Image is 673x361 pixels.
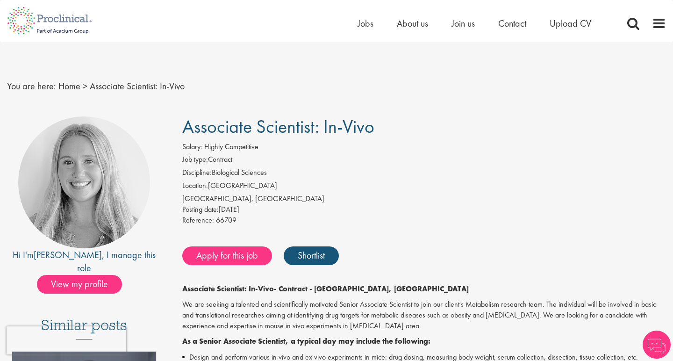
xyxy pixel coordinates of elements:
img: imeage of recruiter Shannon Briggs [18,116,150,248]
a: Contact [498,17,526,29]
a: About us [397,17,428,29]
div: [GEOGRAPHIC_DATA], [GEOGRAPHIC_DATA] [182,194,666,204]
div: [DATE] [182,204,666,215]
label: Salary: [182,142,202,152]
iframe: reCAPTCHA [7,326,126,354]
span: 66709 [216,215,236,225]
span: Associate Scientist: In-Vivo [182,115,374,138]
span: You are here: [7,80,56,92]
strong: As a Senior Associate Scientist, a typical day may include the following: [182,336,430,346]
span: Highly Competitive [204,142,258,152]
strong: Associate Scientist: In-Vivo [182,284,274,294]
a: Upload CV [550,17,591,29]
label: Discipline: [182,167,212,178]
a: breadcrumb link [58,80,80,92]
li: [GEOGRAPHIC_DATA] [182,180,666,194]
span: View my profile [37,275,122,294]
a: Apply for this job [182,246,272,265]
label: Job type: [182,154,208,165]
span: Posting date: [182,204,219,214]
img: Chatbot [643,331,671,359]
label: Location: [182,180,208,191]
h3: Similar posts [41,317,127,339]
li: Biological Sciences [182,167,666,180]
a: Join us [451,17,475,29]
span: > [83,80,87,92]
li: Contract [182,154,666,167]
label: Reference: [182,215,214,226]
a: Jobs [358,17,373,29]
div: Hi I'm , I manage this role [7,248,161,275]
span: Associate Scientist: In-Vivo [90,80,185,92]
a: View my profile [37,277,131,289]
a: Shortlist [284,246,339,265]
strong: - Contract - [GEOGRAPHIC_DATA], [GEOGRAPHIC_DATA] [274,284,469,294]
a: [PERSON_NAME] [34,249,102,261]
p: We are seeking a talented and scientifically motivated Senior Associate Scientist to join our cli... [182,299,666,332]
